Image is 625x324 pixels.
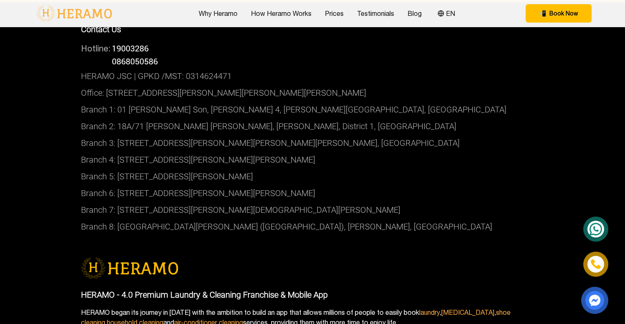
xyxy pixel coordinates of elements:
p: HERAMO JSC | GPKD /MST: 0314624471 [81,68,544,84]
a: Why Heramo [199,8,238,18]
p: Contact Us [81,23,544,36]
img: logo-with-text.png [34,5,114,22]
a: Testimonials [357,8,394,18]
p: Branch 5: [STREET_ADDRESS][PERSON_NAME] [81,168,544,185]
p: Branch 8: [GEOGRAPHIC_DATA][PERSON_NAME] ([GEOGRAPHIC_DATA]), [PERSON_NAME], [GEOGRAPHIC_DATA] [81,218,544,235]
a: phone-icon [585,253,607,276]
p: Branch 2: 18A/71 [PERSON_NAME] [PERSON_NAME], [PERSON_NAME], District 1, [GEOGRAPHIC_DATA] [81,118,544,135]
a: How Heramo Works [251,8,311,18]
p: Office: [STREET_ADDRESS][PERSON_NAME][PERSON_NAME][PERSON_NAME] [81,84,544,101]
a: Blog [407,8,422,18]
button: EN [435,8,458,19]
img: logo [81,258,178,278]
p: Branch 4: [STREET_ADDRESS][PERSON_NAME][PERSON_NAME] [81,151,544,168]
a: 19003286 [112,43,149,54]
span: Book Now [549,9,578,18]
span: phone [539,9,546,18]
span: 0868050586 [112,56,158,66]
a: [MEDICAL_DATA] [441,309,494,316]
p: Branch 7: [STREET_ADDRESS][PERSON_NAME][DEMOGRAPHIC_DATA][PERSON_NAME] [81,202,544,218]
img: phone-icon [591,260,600,269]
p: HERAMO - 4.0 Premium Laundry & Cleaning Franchise & Mobile App [81,288,544,301]
a: Prices [325,8,344,18]
button: phone Book Now [526,4,592,23]
p: Branch 6: [STREET_ADDRESS][PERSON_NAME][PERSON_NAME] [81,185,544,202]
p: Branch 3: [STREET_ADDRESS][PERSON_NAME][PERSON_NAME][PERSON_NAME], [GEOGRAPHIC_DATA] [81,135,544,151]
a: laundry [419,309,440,316]
p: Branch 1: 01 [PERSON_NAME] Son, [PERSON_NAME] 4, [PERSON_NAME][GEOGRAPHIC_DATA], [GEOGRAPHIC_DATA] [81,101,544,118]
span: Hotline: [81,43,110,53]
